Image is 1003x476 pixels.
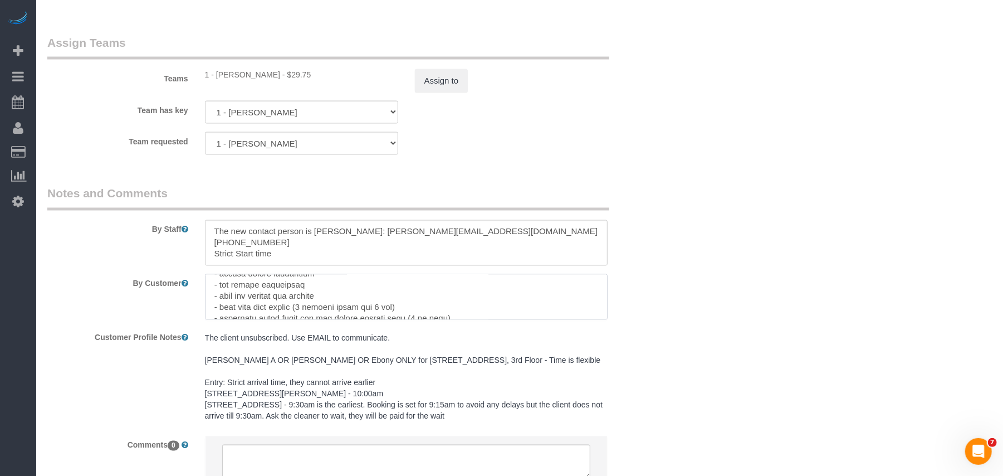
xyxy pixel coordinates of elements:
span: 7 [988,438,997,447]
iframe: Intercom live chat [965,438,992,465]
img: Automaid Logo [7,11,29,27]
div: 1.75 hour x $17.00/hour [205,69,398,80]
label: Team requested [39,132,197,147]
span: 0 [168,441,179,451]
label: Customer Profile Notes [39,328,197,343]
label: Comments [39,436,197,451]
label: Team has key [39,101,197,116]
button: Assign to [415,69,468,93]
pre: The client unsubscribed. Use EMAIL to communicate. [PERSON_NAME] A OR [PERSON_NAME] OR Ebony ONLY... [205,333,608,422]
label: By Staff [39,220,197,235]
label: Teams [39,69,197,84]
legend: Notes and Comments [47,186,609,211]
label: By Customer [39,274,197,289]
legend: Assign Teams [47,35,609,60]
